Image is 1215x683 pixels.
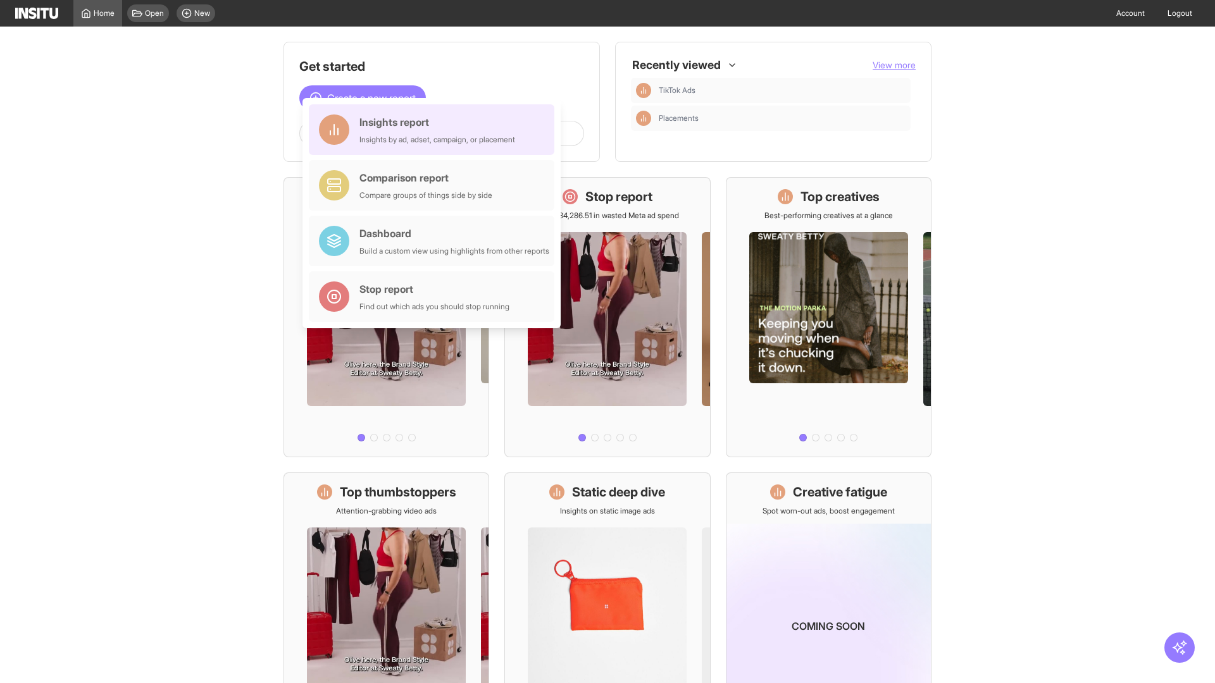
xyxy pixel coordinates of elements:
[359,302,509,312] div: Find out which ads you should stop running
[359,281,509,297] div: Stop report
[560,506,655,516] p: Insights on static image ads
[283,177,489,457] a: What's live nowSee all active ads instantly
[327,90,416,106] span: Create a new report
[94,8,115,18] span: Home
[504,177,710,457] a: Stop reportSave £34,286.51 in wasted Meta ad spend
[359,226,549,241] div: Dashboard
[636,111,651,126] div: Insights
[536,211,679,221] p: Save £34,286.51 in wasted Meta ad spend
[873,59,916,71] button: View more
[336,506,437,516] p: Attention-grabbing video ads
[659,85,906,95] span: TikTok Ads
[726,177,931,457] a: Top creativesBest-performing creatives at a glance
[299,85,426,111] button: Create a new report
[359,135,515,145] div: Insights by ad, adset, campaign, or placement
[340,483,456,501] h1: Top thumbstoppers
[873,59,916,70] span: View more
[636,83,651,98] div: Insights
[359,170,492,185] div: Comparison report
[299,58,584,75] h1: Get started
[801,188,880,206] h1: Top creatives
[585,188,652,206] h1: Stop report
[15,8,58,19] img: Logo
[659,113,699,123] span: Placements
[145,8,164,18] span: Open
[359,190,492,200] div: Compare groups of things side by side
[572,483,665,501] h1: Static deep dive
[764,211,893,221] p: Best-performing creatives at a glance
[359,246,549,256] div: Build a custom view using highlights from other reports
[359,114,515,130] div: Insights report
[659,85,695,95] span: TikTok Ads
[194,8,210,18] span: New
[659,113,906,123] span: Placements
